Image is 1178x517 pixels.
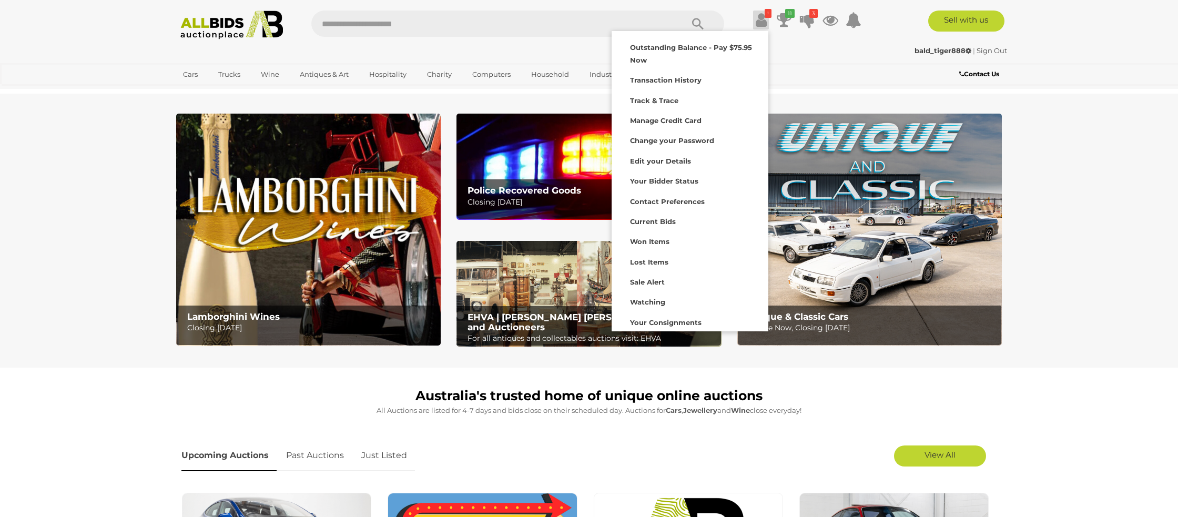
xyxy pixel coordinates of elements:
a: Edit your Details [612,150,768,170]
a: bald_tiger888 [915,46,973,55]
b: EHVA | [PERSON_NAME] [PERSON_NAME] Valuers and Auctioneers [468,312,700,332]
a: Charity [420,66,459,83]
a: Lost Items [612,251,768,271]
strong: Transaction History [630,76,702,84]
strong: Won Items [630,237,669,246]
a: View All [894,445,986,467]
a: Sale Alert [612,271,768,291]
p: For all antiques and collectables auctions visit: EHVA [468,332,715,345]
img: Allbids.com.au [175,11,289,39]
a: Household [524,66,576,83]
b: Police Recovered Goods [468,185,581,196]
a: [GEOGRAPHIC_DATA] [176,83,265,100]
strong: Your Consignments [630,318,702,327]
p: Online Now, Closing [DATE] [748,321,996,334]
b: Lamborghini Wines [187,311,280,322]
a: Change your Password [612,129,768,149]
a: Transaction History [612,69,768,89]
strong: Outstanding Balance - Pay $75.95 Now [630,43,752,64]
strong: Current Bids [630,217,676,226]
strong: Manage Credit Card [630,116,702,125]
i: ! [765,9,771,18]
a: ! [753,11,769,29]
i: 3 [809,9,818,18]
a: Cars [176,66,205,83]
a: Sell with us [928,11,1004,32]
a: Contact Us [959,68,1002,80]
a: 11 [776,11,792,29]
strong: Lost Items [630,258,668,266]
a: Just Listed [353,440,415,471]
strong: Cars [666,406,682,414]
a: Police Recovered Goods Police Recovered Goods Closing [DATE] [456,114,721,219]
a: Lamborghini Wines Lamborghini Wines Closing [DATE] [176,114,441,346]
p: Closing [DATE] [468,196,715,209]
strong: Change your Password [630,136,714,145]
a: 3 [799,11,815,29]
a: Sign Out [977,46,1007,55]
img: Unique & Classic Cars [737,114,1002,346]
strong: Track & Trace [630,96,678,105]
a: Antiques & Art [293,66,356,83]
img: Police Recovered Goods [456,114,721,219]
a: Computers [465,66,517,83]
a: Watching [612,291,768,311]
p: Closing [DATE] [187,321,435,334]
a: Manage Credit Card [612,109,768,129]
strong: Contact Preferences [630,197,705,206]
a: Your Bidder Status [612,170,768,190]
strong: Your Bidder Status [630,177,698,185]
a: Industrial [583,66,629,83]
img: EHVA | Evans Hastings Valuers and Auctioneers [456,241,721,347]
a: Upcoming Auctions [181,440,277,471]
h1: Australia's trusted home of unique online auctions [181,389,997,403]
a: Track & Trace [612,89,768,109]
p: All Auctions are listed for 4-7 days and bids close on their scheduled day. Auctions for , and cl... [181,404,997,417]
a: Outstanding Balance - Pay $75.95 Now [612,36,768,69]
a: Past Auctions [278,440,352,471]
a: Wine [254,66,286,83]
span: View All [925,450,956,460]
a: Your Consignments [612,311,768,331]
i: 11 [785,9,795,18]
a: EHVA | Evans Hastings Valuers and Auctioneers EHVA | [PERSON_NAME] [PERSON_NAME] Valuers and Auct... [456,241,721,347]
b: Contact Us [959,70,999,78]
strong: Jewellery [683,406,717,414]
button: Search [672,11,724,37]
strong: Edit your Details [630,157,691,165]
a: Hospitality [362,66,413,83]
strong: Watching [630,298,665,306]
a: Won Items [612,230,768,250]
a: Unique & Classic Cars Unique & Classic Cars Online Now, Closing [DATE] [737,114,1002,346]
a: Contact Preferences [612,190,768,210]
strong: Wine [731,406,750,414]
a: Trucks [211,66,247,83]
a: Current Bids [612,210,768,230]
span: | [973,46,975,55]
img: Lamborghini Wines [176,114,441,346]
strong: Sale Alert [630,278,665,286]
strong: bald_tiger888 [915,46,971,55]
b: Unique & Classic Cars [748,311,848,322]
